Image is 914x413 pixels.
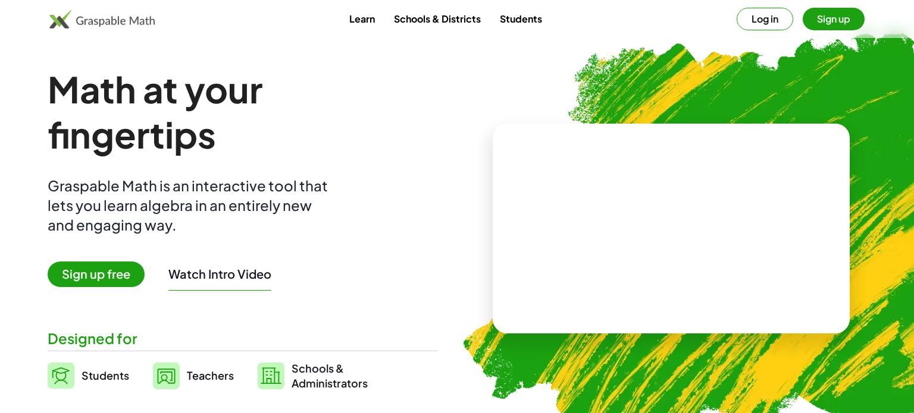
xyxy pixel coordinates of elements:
button: Log in [737,8,793,30]
img: svg%3e [153,362,180,389]
a: Teachers [153,361,234,390]
span: Teachers [187,368,234,382]
img: svg%3e [258,362,284,389]
span: Sign up free [48,261,145,287]
div: Graspable Math is an interactive tool that lets you learn algebra in an entirely new and engaging... [48,176,333,235]
span: Schools & Administrators [292,361,368,390]
button: Sign up [803,8,865,30]
a: Schools & Districts [384,8,490,30]
a: Learn [340,8,384,30]
img: svg%3e [48,362,74,389]
span: Students [82,368,129,382]
video: What is this? This is dynamic math notation. Dynamic math notation plays a central role in how Gr... [582,184,760,273]
button: Watch Intro Video [168,266,271,282]
h1: Math at your fingertips [48,67,426,157]
div: Designed for [48,329,438,348]
a: Students [490,8,552,30]
a: Schools &Administrators [258,361,368,390]
a: Students [48,361,129,390]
